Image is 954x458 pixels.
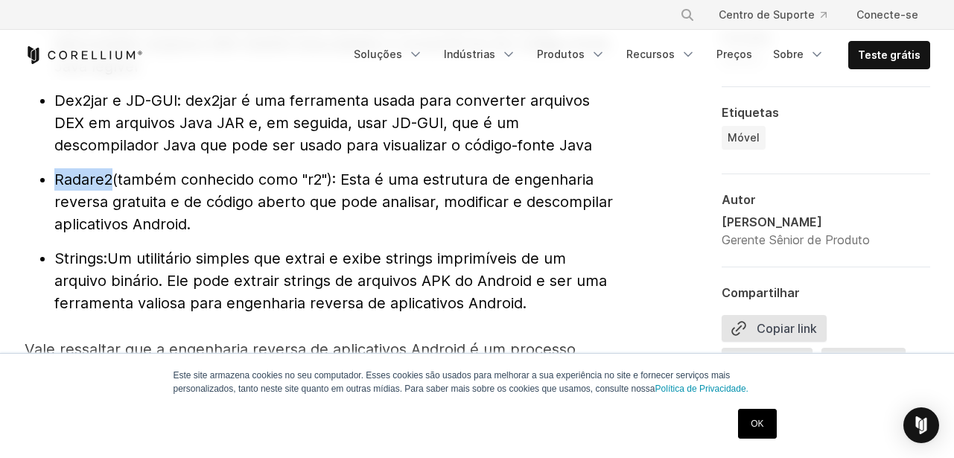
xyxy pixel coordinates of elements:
font: Indústrias [444,48,495,60]
font: OK [751,419,763,429]
font: Recursos [626,48,675,60]
font: Este site armazena cookies no seu computador. Esses cookies são usados ​​para melhorar a sua expe... [174,370,731,394]
div: Menu de navegação [662,1,930,28]
font: Radare2 [54,171,112,188]
div: Open Intercom Messenger [903,407,939,443]
font: Gerente Sênior de Produto [722,232,870,247]
font: Centro de Suporte [719,8,815,21]
font: Preços [716,48,752,60]
font: Compartilhar [722,285,800,300]
font: Um utilitário simples que extrai e exibe strings imprimíveis de um arquivo binário. Ele pode extr... [54,249,607,312]
button: Procurar [674,1,701,28]
button: Copiar link [722,315,827,342]
font: Teste grátis [858,48,920,61]
a: OK [738,409,776,439]
font: Strings: [54,249,107,267]
a: Página inicial do Corellium [25,46,143,64]
font: [PERSON_NAME] [722,214,822,229]
font: Produtos [537,48,585,60]
div: Menu de navegação [345,41,930,69]
font: Móvel [728,131,760,144]
font: Etiquetas [722,105,779,120]
a: Móvel [722,126,766,150]
font: (também conhecido como "r2"): Esta é uma estrutura de engenharia reversa gratuita e de código abe... [54,171,613,233]
font: Soluções [354,48,402,60]
font: Dex2jar e JD-GUI [54,92,177,109]
a: Política de Privacidade. [655,384,748,394]
font: : dex2jar é uma ferramenta usada para converter arquivos DEX em arquivos Java JAR e, em seguida, ... [54,92,592,154]
font: Vale ressaltar que a engenharia reversa de aplicativos Android é um processo complexo que requer ... [25,340,586,403]
font: Autor [722,192,756,207]
font: Conecte-se [856,8,918,21]
font: Sobre [773,48,804,60]
a: Twitter [821,348,915,381]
